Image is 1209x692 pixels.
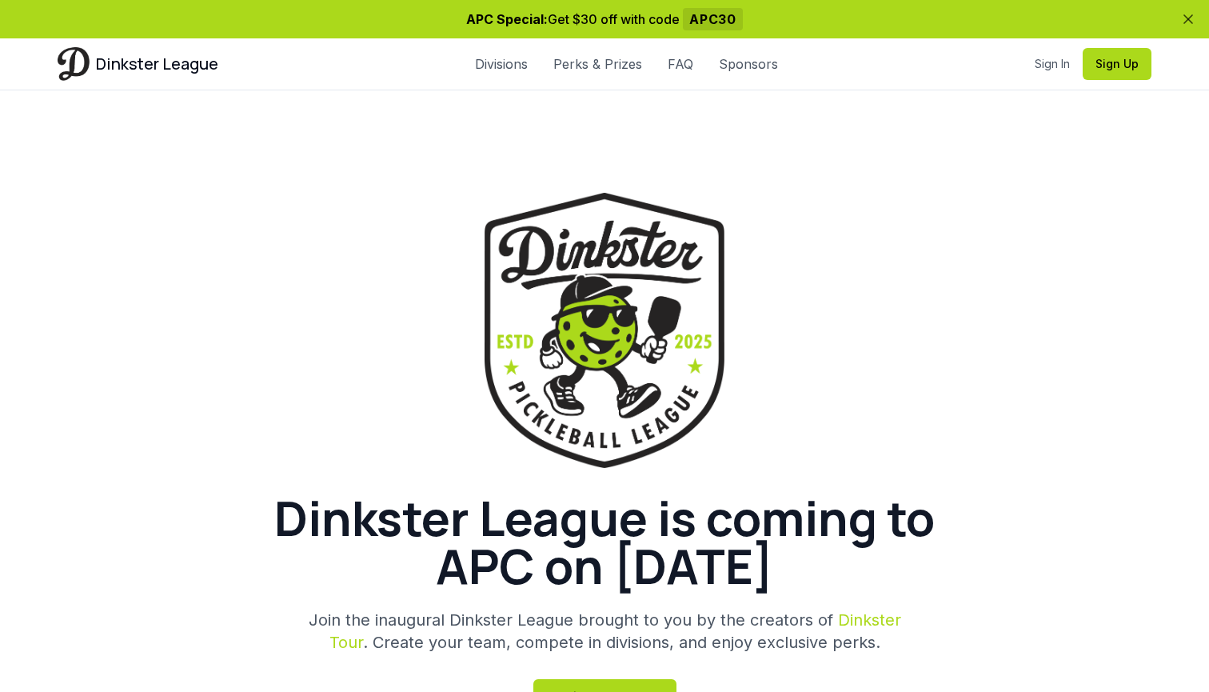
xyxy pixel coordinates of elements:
button: Sign Up [1083,48,1151,80]
p: Join the inaugural Dinkster League brought to you by the creators of . Create your team, compete ... [297,609,912,654]
button: Dismiss banner [1180,11,1196,27]
img: Dinkster [58,47,90,80]
p: Get $30 off with code [58,10,1151,29]
img: Dinkster League [485,193,724,468]
a: FAQ [668,54,693,74]
iframe: chat widget [1134,620,1185,668]
span: APC Special: [466,11,548,27]
a: Perks & Prizes [553,54,642,74]
h1: Dinkster League is coming to APC on [DATE] [221,494,988,590]
span: Dinkster League [96,53,218,75]
a: Divisions [475,54,528,74]
span: APC30 [683,8,743,30]
a: Sponsors [719,54,778,74]
a: Sign In [1035,56,1070,72]
a: Dinkster League [58,47,218,80]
